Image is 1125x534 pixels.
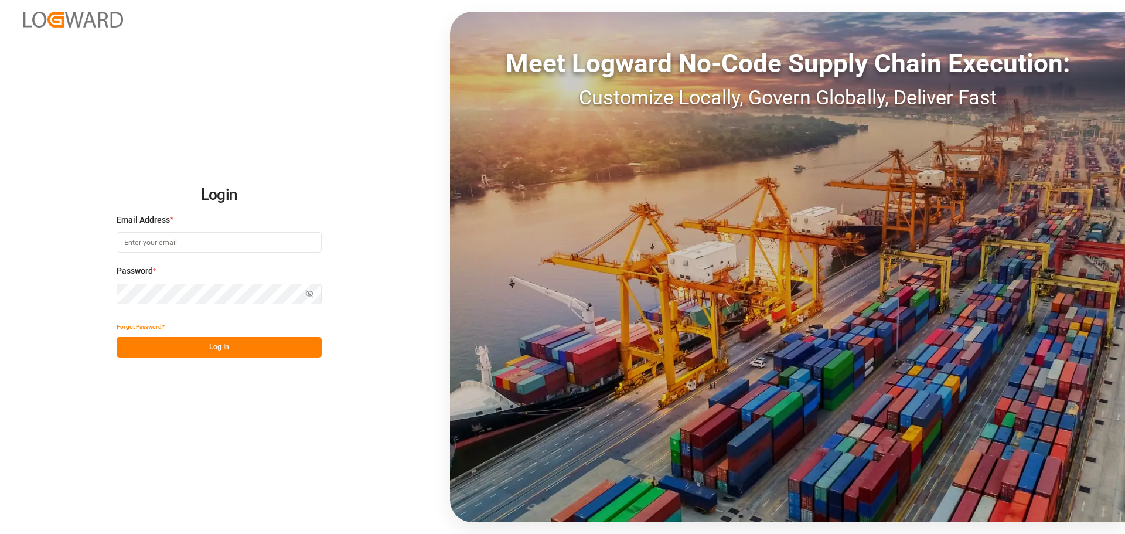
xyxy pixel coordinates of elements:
[117,214,170,226] span: Email Address
[23,12,123,28] img: Logward_new_orange.png
[450,83,1125,113] div: Customize Locally, Govern Globally, Deliver Fast
[450,44,1125,83] div: Meet Logward No-Code Supply Chain Execution:
[117,265,153,277] span: Password
[117,337,322,358] button: Log In
[117,317,165,337] button: Forgot Password?
[117,232,322,253] input: Enter your email
[117,176,322,214] h2: Login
